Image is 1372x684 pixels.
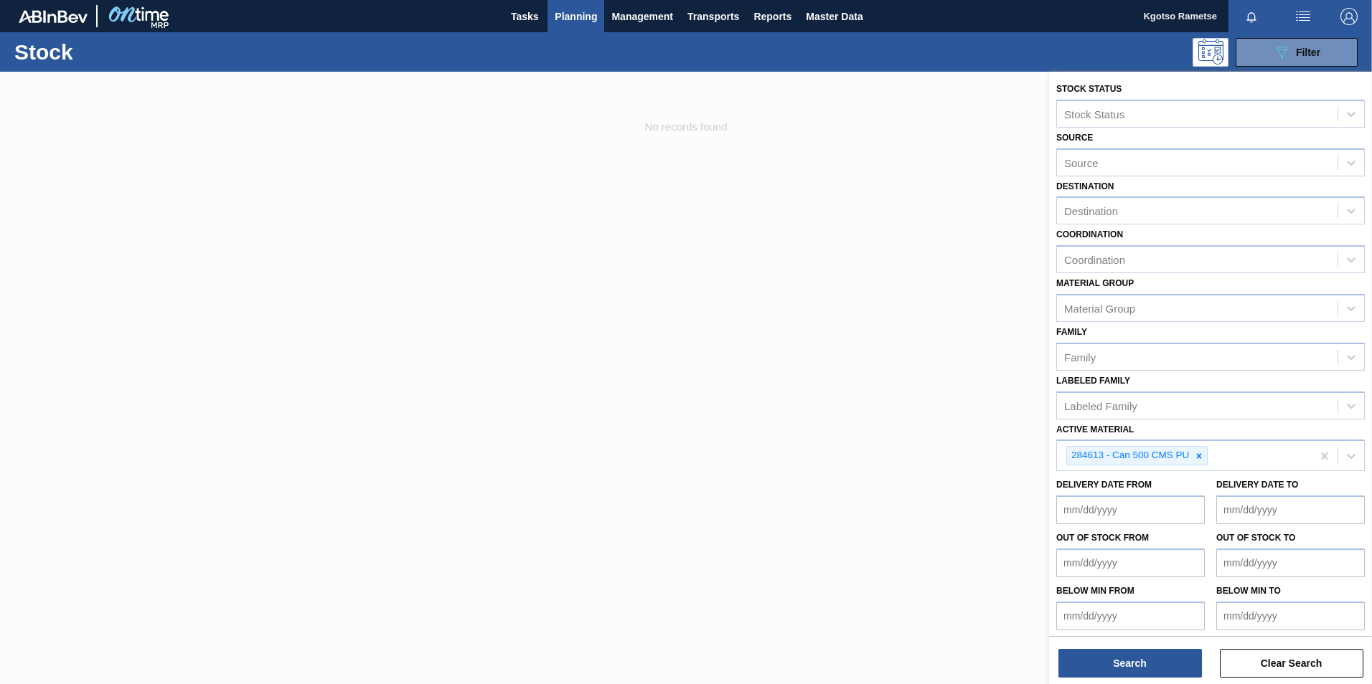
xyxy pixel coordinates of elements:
div: Family [1064,351,1096,363]
img: userActions [1295,8,1312,25]
span: Filter [1296,47,1320,58]
label: Stock Status [1056,84,1122,94]
button: Filter [1236,38,1358,67]
div: 284613 - Can 500 CMS PU [1067,447,1191,465]
label: Below Min to [1216,586,1281,596]
span: Master Data [806,8,863,25]
div: Source [1064,156,1099,168]
label: Family [1056,327,1087,337]
img: TNhmsLtSVTkK8tSr43FrP2fwEKptu5GPRR3wAAAABJRU5ErkJggg== [19,10,88,23]
button: Notifications [1228,6,1274,27]
input: mm/dd/yyyy [1056,495,1205,524]
img: Logout [1340,8,1358,25]
label: Active Material [1056,424,1134,434]
label: Material Group [1056,278,1134,288]
span: Transports [687,8,739,25]
input: mm/dd/yyyy [1216,548,1365,577]
span: Reports [753,8,791,25]
label: Out of Stock to [1216,533,1295,543]
div: Destination [1064,205,1118,217]
input: mm/dd/yyyy [1216,495,1365,524]
label: Source [1056,133,1093,143]
label: Delivery Date to [1216,480,1298,490]
input: mm/dd/yyyy [1216,602,1365,630]
label: Below Min from [1056,586,1134,596]
div: Material Group [1064,302,1135,314]
label: Destination [1056,181,1114,191]
span: Planning [555,8,597,25]
label: Coordination [1056,229,1123,239]
div: Labeled Family [1064,399,1137,412]
div: Coordination [1064,254,1125,266]
div: Programming: no user selected [1193,38,1228,67]
label: Labeled Family [1056,376,1130,386]
span: Management [611,8,673,25]
label: Delivery Date from [1056,480,1152,490]
div: Stock Status [1064,108,1124,120]
input: mm/dd/yyyy [1056,548,1205,577]
span: Tasks [509,8,540,25]
label: Out of Stock from [1056,533,1149,543]
input: mm/dd/yyyy [1056,602,1205,630]
h1: Stock [14,44,229,60]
